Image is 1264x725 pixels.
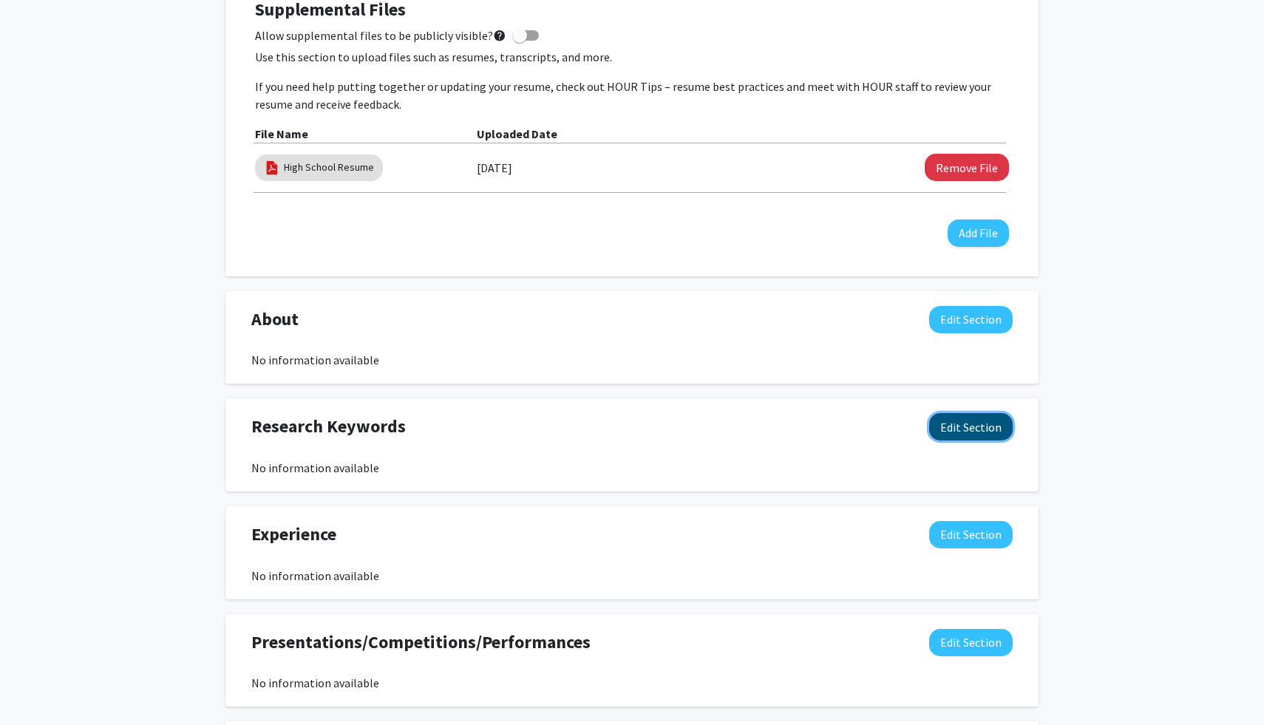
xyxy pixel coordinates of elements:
[477,126,557,141] b: Uploaded Date
[264,160,280,176] img: pdf_icon.png
[251,306,299,333] span: About
[255,78,1009,113] p: If you need help putting together or updating your resume, check out HOUR Tips – resume best prac...
[255,48,1009,66] p: Use this section to upload files such as resumes, transcripts, and more.
[284,160,374,175] a: High School Resume
[251,567,1013,585] div: No information available
[251,674,1013,692] div: No information available
[251,413,406,440] span: Research Keywords
[251,629,591,656] span: Presentations/Competitions/Performances
[251,351,1013,369] div: No information available
[929,629,1013,656] button: Edit Presentations/Competitions/Performances
[929,521,1013,548] button: Edit Experience
[493,27,506,44] mat-icon: help
[948,219,1009,247] button: Add File
[477,155,512,180] label: [DATE]
[11,658,63,714] iframe: Chat
[251,521,336,548] span: Experience
[929,413,1013,440] button: Edit Research Keywords
[251,459,1013,477] div: No information available
[255,126,308,141] b: File Name
[929,306,1013,333] button: Edit About
[925,154,1009,181] button: Remove High School Resume File
[255,27,506,44] span: Allow supplemental files to be publicly visible?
